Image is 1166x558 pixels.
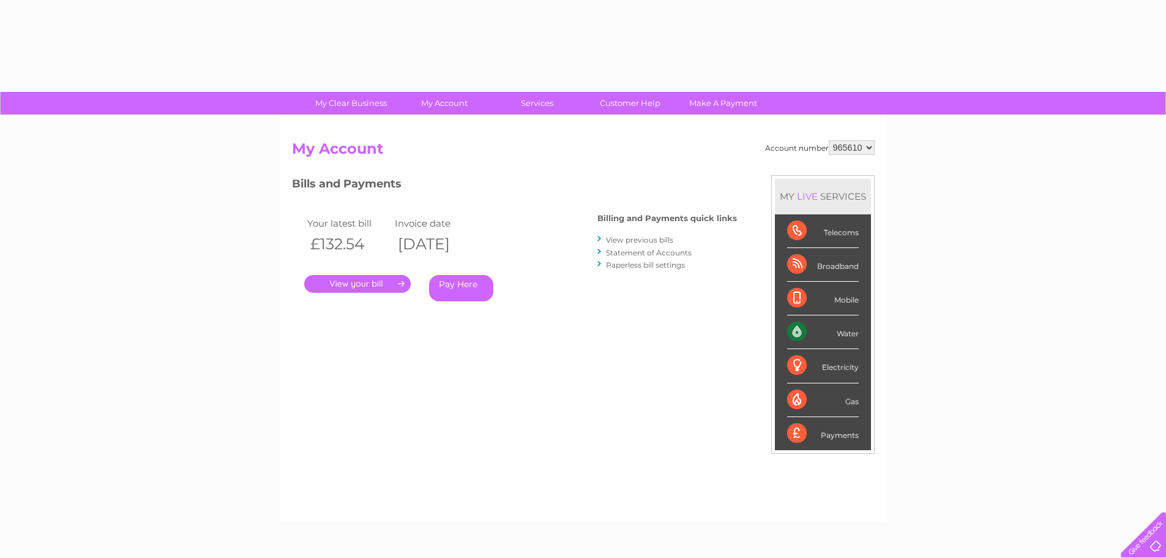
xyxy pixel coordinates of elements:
div: Payments [787,417,859,450]
a: Statement of Accounts [606,248,692,257]
a: Pay Here [429,275,493,301]
a: Paperless bill settings [606,260,685,270]
a: Make A Payment [673,92,774,115]
td: Invoice date [392,215,480,232]
h3: Bills and Payments [292,175,737,197]
a: My Clear Business [301,92,402,115]
a: View previous bills [606,235,673,244]
a: Customer Help [580,92,681,115]
div: Gas [787,383,859,417]
div: Electricity [787,349,859,383]
div: Mobile [787,282,859,315]
div: Water [787,315,859,349]
h2: My Account [292,140,875,164]
a: Services [487,92,588,115]
th: [DATE] [392,232,480,257]
div: LIVE [794,190,820,202]
a: My Account [394,92,495,115]
td: Your latest bill [304,215,392,232]
div: Account number [765,140,875,155]
h4: Billing and Payments quick links [597,214,737,223]
div: Telecoms [787,214,859,248]
a: . [304,275,411,293]
div: Broadband [787,248,859,282]
th: £132.54 [304,232,392,257]
div: MY SERVICES [775,179,871,214]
